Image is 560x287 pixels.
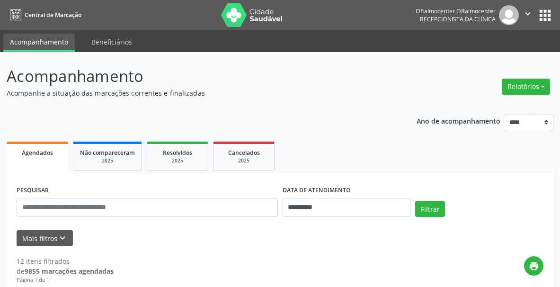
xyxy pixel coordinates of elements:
span: Central de Marcação [25,11,81,19]
label: DATA DE ATENDIMENTO [283,183,351,198]
strong: 9855 marcações agendadas [25,267,114,276]
div: 2025 [220,157,267,164]
p: Acompanhamento [7,64,390,88]
button:  [519,5,537,25]
div: 12 itens filtrados [17,256,114,266]
span: Não compareceram [80,149,135,157]
a: Beneficiários [85,34,139,50]
button: apps [537,7,553,24]
div: Página 1 de 1 [17,276,114,284]
button: print [524,256,543,276]
div: Oftalmocenter Oftalmocenter [416,7,496,15]
img: img [499,5,519,25]
label: PESQUISAR [17,183,49,198]
span: Cancelados [228,149,260,157]
button: Filtrar [415,201,445,217]
button: Mais filtroskeyboard_arrow_down [17,230,73,247]
span: Resolvidos [163,149,192,157]
i: print [529,261,539,271]
span: Agendados [22,149,53,157]
span: Recepcionista da clínica [420,15,496,23]
i:  [523,9,533,19]
i: keyboard_arrow_down [57,233,68,243]
p: Acompanhe a situação das marcações correntes e finalizadas [7,88,390,98]
div: 2025 [154,157,201,164]
a: Acompanhamento [3,34,75,52]
p: Ano de acompanhamento [417,115,500,126]
div: de [17,266,114,276]
a: Central de Marcação [7,7,81,23]
button: Relatórios [502,79,550,95]
div: 2025 [80,157,135,164]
